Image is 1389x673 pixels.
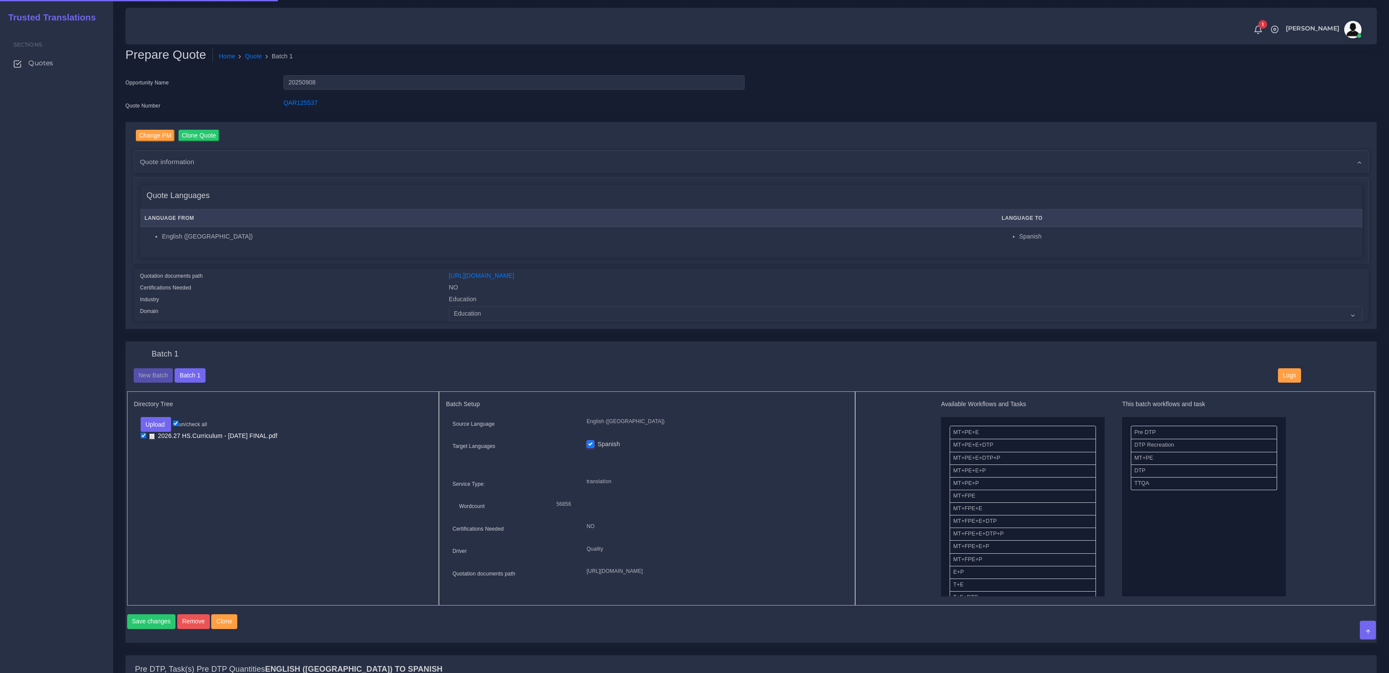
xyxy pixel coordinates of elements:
[452,570,515,578] label: Quotation documents path
[1286,25,1339,31] span: [PERSON_NAME]
[587,417,842,426] p: English ([GEOGRAPHIC_DATA])
[147,191,210,201] h4: Quote Languages
[1131,464,1277,478] li: DTP
[162,232,993,241] li: English ([GEOGRAPHIC_DATA])
[219,52,236,61] a: Home
[141,417,172,432] button: Upload
[950,452,1096,465] li: MT+PE+E+DTP+P
[1019,232,1358,241] li: Spanish
[459,502,485,510] label: Wordcount
[1258,20,1267,29] span: 1
[140,307,158,315] label: Domain
[179,130,220,141] input: Clone Quote
[452,480,485,488] label: Service Type:
[245,52,262,61] a: Quote
[211,614,239,629] a: Clone
[950,477,1096,490] li: MT+PE+P
[177,614,210,629] button: Remove
[2,12,96,23] h2: Trusted Translations
[134,151,1369,173] div: Quote information
[140,157,195,167] span: Quote information
[452,525,504,533] label: Certifications Needed
[950,528,1096,541] li: MT+FPE+E+DTP+P
[950,502,1096,515] li: MT+FPE+E
[1278,368,1301,383] button: Logs
[950,566,1096,579] li: E+P
[442,283,1369,295] div: NO
[125,47,213,62] h2: Prepare Quote
[442,295,1369,306] div: Education
[136,130,175,141] input: Change PM
[941,400,1105,408] h5: Available Workflows and Tasks
[449,272,514,279] a: [URL][DOMAIN_NAME]
[1281,21,1365,38] a: [PERSON_NAME]avatar
[950,579,1096,592] li: T+E
[1344,21,1362,38] img: avatar
[587,477,842,486] p: translation
[140,284,192,292] label: Certifications Needed
[2,10,96,25] a: Trusted Translations
[452,442,495,450] label: Target Languages
[1251,25,1266,34] a: 1
[134,400,432,408] h5: Directory Tree
[1131,439,1277,452] li: DTP Recreation
[997,209,1362,227] th: Language To
[125,79,169,87] label: Opportunity Name
[950,540,1096,553] li: MT+FPE+E+P
[950,490,1096,503] li: MT+FPE
[146,432,281,440] a: 2026.27 HS.Curriculum - [DATE] FINAL.pdf
[28,58,53,68] span: Quotes
[211,614,237,629] button: Clone
[587,545,842,554] p: Quality
[283,99,317,106] a: QAR125537
[950,591,1096,604] li: T+E+DTP
[556,500,835,509] p: 56856
[950,439,1096,452] li: MT+PE+E+DTP
[140,296,159,303] label: Industry
[1131,426,1277,439] li: Pre DTP
[177,614,212,629] a: Remove
[446,400,848,408] h5: Batch Setup
[950,553,1096,566] li: MT+FPE+P
[173,421,179,426] input: un/check all
[587,522,842,531] p: NO
[173,421,207,428] label: un/check all
[140,209,998,227] th: Language From
[950,515,1096,528] li: MT+FPE+E+DTP
[262,52,293,61] li: Batch 1
[1131,477,1277,490] li: TTQA
[125,102,160,110] label: Quote Number
[1131,452,1277,465] li: MT+PE
[175,371,205,378] a: Batch 1
[597,440,620,449] label: Spanish
[950,426,1096,439] li: MT+PE+E
[140,272,203,280] label: Quotation documents path
[152,350,179,359] h4: Batch 1
[134,368,173,383] button: New Batch
[134,371,173,378] a: New Batch
[7,54,107,72] a: Quotes
[1122,400,1286,408] h5: This batch workflows and task
[127,614,176,629] button: Save changes
[452,547,467,555] label: Driver
[452,420,495,428] label: Source Language
[13,41,42,48] span: Sections
[1283,372,1296,379] span: Logs
[175,368,205,383] button: Batch 1
[587,567,842,576] p: [URL][DOMAIN_NAME]
[950,464,1096,478] li: MT+PE+E+P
